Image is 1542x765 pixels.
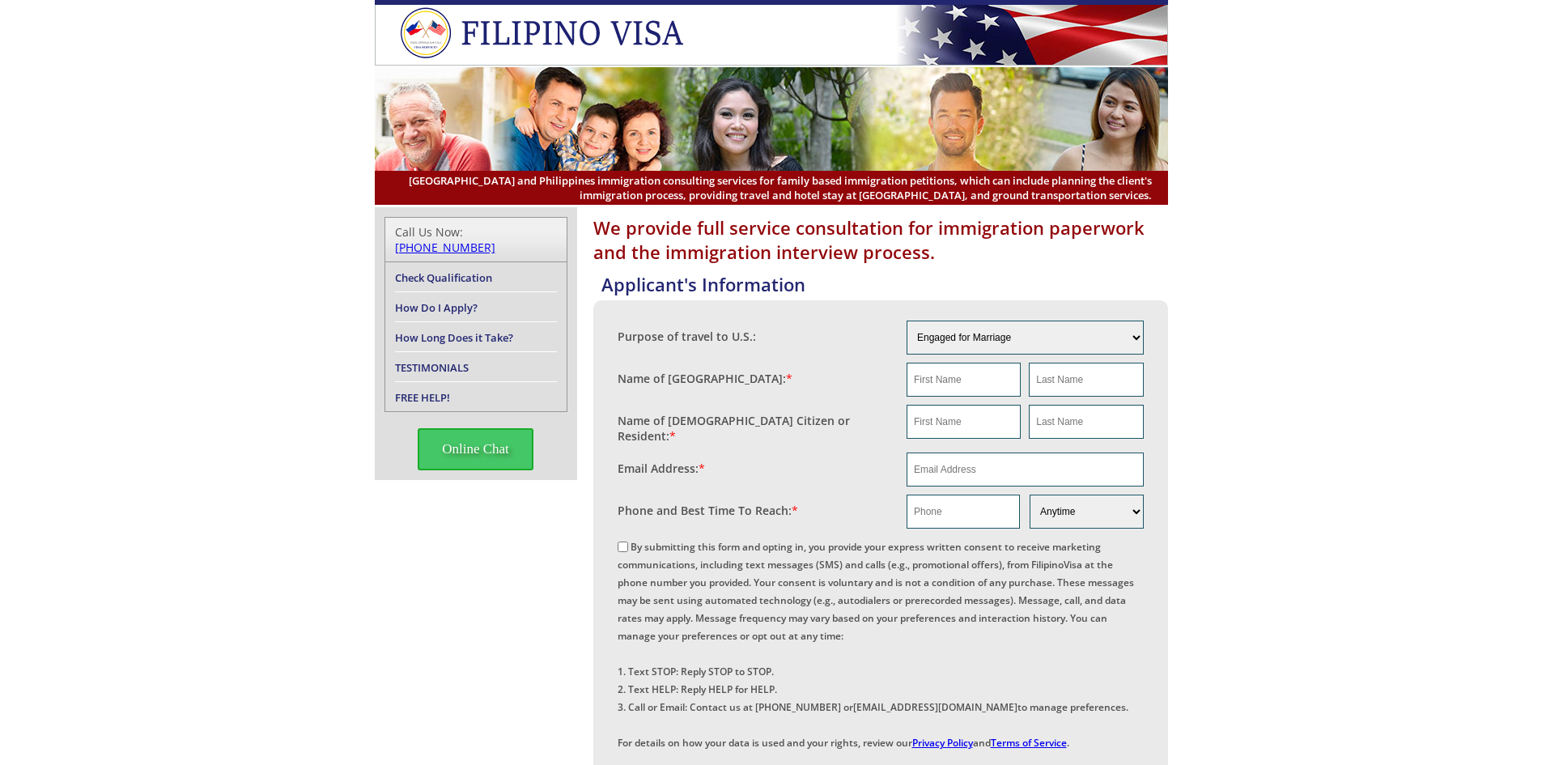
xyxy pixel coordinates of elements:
[907,495,1020,529] input: Phone
[618,542,628,552] input: By submitting this form and opting in, you provide your express written consent to receive market...
[395,390,450,405] a: FREE HELP!
[618,413,891,444] label: Name of [DEMOGRAPHIC_DATA] Citizen or Resident:
[395,224,557,255] div: Call Us Now:
[395,360,469,375] a: TESTIMONIALS
[395,240,495,255] a: [PHONE_NUMBER]
[418,428,533,470] span: Online Chat
[907,363,1021,397] input: First Name
[618,540,1134,750] label: By submitting this form and opting in, you provide your express written consent to receive market...
[991,736,1067,750] a: Terms of Service
[618,329,756,344] label: Purpose of travel to U.S.:
[1030,495,1143,529] select: Phone and Best Reach Time are required.
[907,453,1144,487] input: Email Address
[618,503,798,518] label: Phone and Best Time To Reach:
[1029,405,1143,439] input: Last Name
[593,215,1168,264] h1: We provide full service consultation for immigration paperwork and the immigration interview proc...
[601,272,1168,296] h4: Applicant's Information
[395,300,478,315] a: How Do I Apply?
[395,330,513,345] a: How Long Does it Take?
[391,173,1152,202] span: [GEOGRAPHIC_DATA] and Philippines immigration consulting services for family based immigration pe...
[912,736,973,750] a: Privacy Policy
[1029,363,1143,397] input: Last Name
[618,461,705,476] label: Email Address:
[618,371,792,386] label: Name of [GEOGRAPHIC_DATA]:
[907,405,1021,439] input: First Name
[395,270,492,285] a: Check Qualification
